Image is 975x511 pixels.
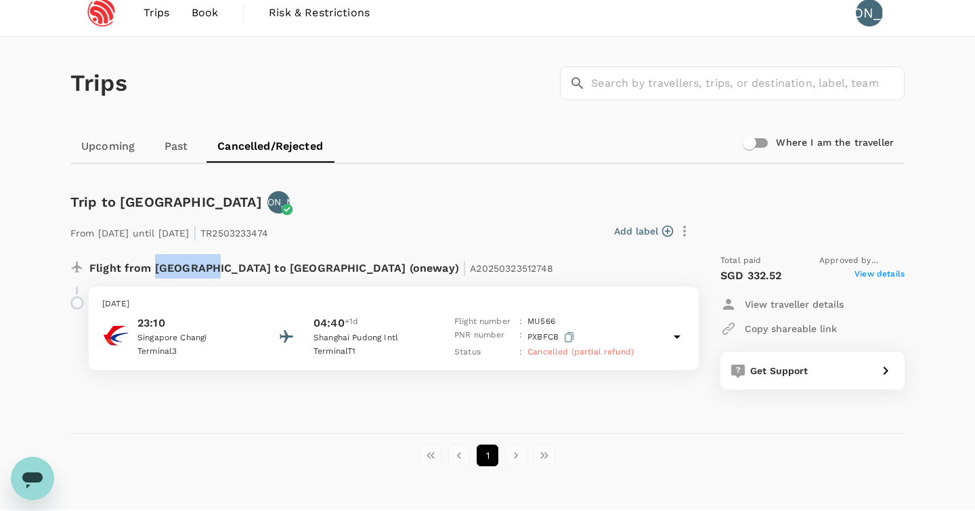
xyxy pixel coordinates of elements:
a: Upcoming [70,130,146,163]
p: 04:40 [313,315,345,331]
span: | [193,223,197,242]
h6: Trip to [GEOGRAPHIC_DATA] [70,191,262,213]
span: Get Support [750,365,808,376]
p: Terminal 3 [137,345,259,359]
p: : [519,315,522,329]
button: Copy shareable link [720,316,837,341]
span: Approved by [819,254,905,268]
h1: Trips [70,37,127,130]
p: Singapore Changi [137,331,259,345]
button: page 1 [477,445,498,466]
img: China Eastern Airlines [102,322,129,349]
p: [PERSON_NAME] [239,195,318,209]
p: : [519,329,522,346]
h6: Where I am the traveller [776,136,894,150]
p: [DATE] [102,298,685,311]
p: Shanghai Pudong Intl [313,331,435,345]
nav: pagination navigation [416,445,559,466]
p: View traveller details [745,298,844,311]
span: +1d [345,315,358,331]
span: Total paid [720,254,762,268]
span: Cancelled (partial refund) [527,347,634,356]
iframe: 启动消息传送窗口的按钮 [11,457,54,500]
p: Status [454,346,514,359]
a: Past [146,130,207,163]
input: Search by travellers, trips, or destination, label, team [591,66,905,100]
p: 23:10 [137,315,259,331]
p: From [DATE] until [DATE] TR2503233474 [70,219,268,243]
button: Add label [614,224,673,238]
span: Trips [144,5,170,21]
p: Flight number [454,315,514,329]
p: Copy shareable link [745,322,837,335]
a: Cancelled/Rejected [207,130,334,163]
span: Book [192,5,219,21]
p: SGD 332.52 [720,268,782,284]
span: Risk & Restrictions [269,5,370,21]
span: A20250323512748 [470,263,553,274]
p: MU 566 [527,315,555,329]
p: PNR number [454,329,514,346]
p: PXBFCB [527,329,577,346]
span: View details [854,268,905,284]
p: : [519,346,522,359]
p: Terminal T1 [313,345,435,359]
span: | [462,258,467,277]
button: View traveller details [720,292,844,316]
p: Flight from [GEOGRAPHIC_DATA] to [GEOGRAPHIC_DATA] (oneway) [89,254,554,279]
